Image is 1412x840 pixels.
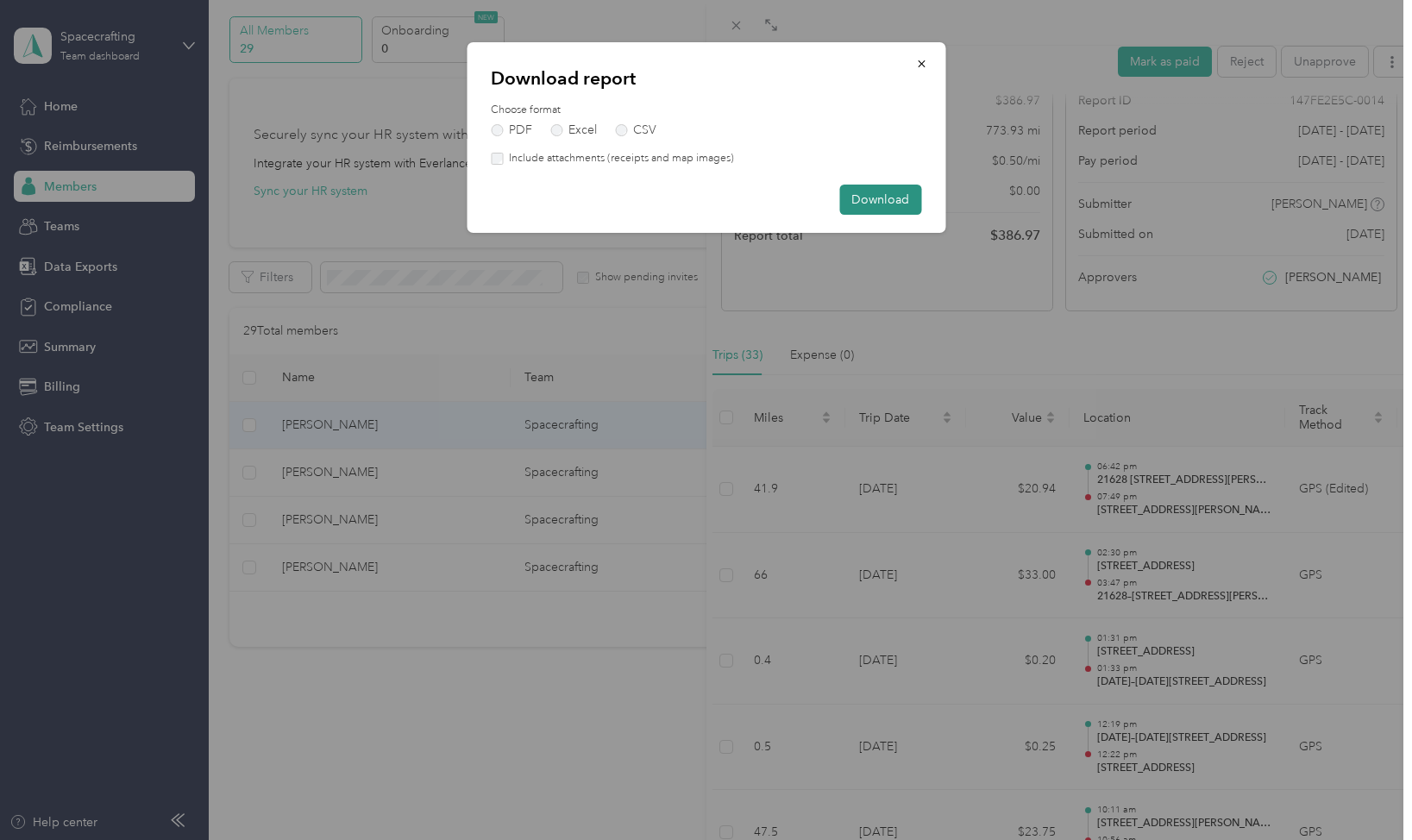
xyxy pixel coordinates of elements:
[839,185,921,215] button: Download
[491,124,532,136] label: PDF
[491,103,921,118] label: Choose format
[491,66,921,91] p: Download report
[615,124,656,136] label: CSV
[550,124,597,136] label: Excel
[503,151,734,166] label: Include attachments (receipts and map images)
[1315,743,1412,840] iframe: Everlance-gr Chat Button Frame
